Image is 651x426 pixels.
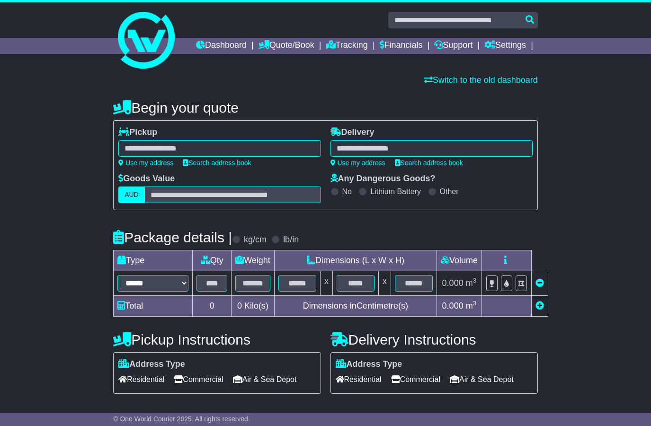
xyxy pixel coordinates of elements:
[259,38,314,54] a: Quote/Book
[442,278,464,288] span: 0.000
[193,296,232,317] td: 0
[380,38,423,54] a: Financials
[437,250,482,271] td: Volume
[473,300,477,307] sup: 3
[113,332,321,347] h4: Pickup Instructions
[196,38,247,54] a: Dashboard
[450,372,514,387] span: Air & Sea Depot
[342,187,352,196] label: No
[244,235,267,245] label: kg/cm
[440,187,459,196] label: Other
[118,174,175,184] label: Goods Value
[466,301,477,311] span: m
[330,332,538,347] h4: Delivery Instructions
[378,271,391,296] td: x
[118,186,145,203] label: AUD
[232,296,275,317] td: Kilo(s)
[326,38,368,54] a: Tracking
[330,174,436,184] label: Any Dangerous Goods?
[330,127,375,138] label: Delivery
[434,38,473,54] a: Support
[391,372,440,387] span: Commercial
[473,277,477,284] sup: 3
[274,296,437,317] td: Dimensions in Centimetre(s)
[283,235,299,245] label: lb/in
[320,271,332,296] td: x
[233,372,297,387] span: Air & Sea Depot
[442,301,464,311] span: 0.000
[336,359,402,370] label: Address Type
[193,250,232,271] td: Qty
[174,372,223,387] span: Commercial
[113,230,232,245] h4: Package details |
[118,127,157,138] label: Pickup
[466,278,477,288] span: m
[232,250,275,271] td: Weight
[370,187,421,196] label: Lithium Battery
[484,38,526,54] a: Settings
[113,100,538,115] h4: Begin your quote
[330,159,385,167] a: Use my address
[114,296,193,317] td: Total
[113,415,250,423] span: © One World Courier 2025. All rights reserved.
[535,301,544,311] a: Add new item
[274,250,437,271] td: Dimensions (L x W x H)
[118,372,164,387] span: Residential
[395,159,463,167] a: Search address book
[237,301,242,311] span: 0
[118,359,185,370] label: Address Type
[183,159,251,167] a: Search address book
[336,372,382,387] span: Residential
[424,75,538,85] a: Switch to the old dashboard
[535,278,544,288] a: Remove this item
[118,159,173,167] a: Use my address
[114,250,193,271] td: Type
